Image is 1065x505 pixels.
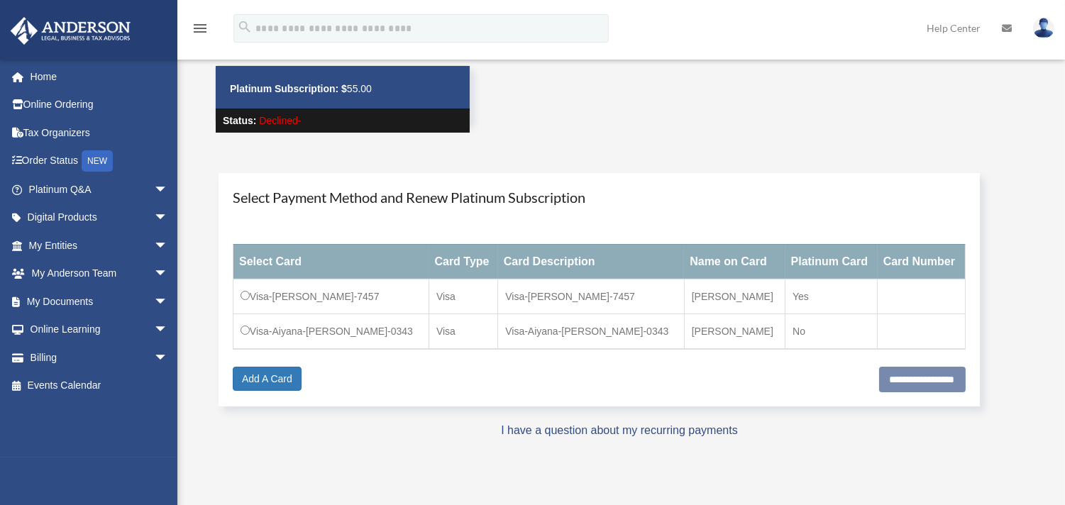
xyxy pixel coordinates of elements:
[10,118,189,147] a: Tax Organizers
[233,279,429,313] td: Visa-[PERSON_NAME]-7457
[878,244,965,279] th: Card Number
[10,91,189,119] a: Online Ordering
[785,313,878,349] td: No
[6,17,135,45] img: Anderson Advisors Platinum Portal
[684,279,785,313] td: [PERSON_NAME]
[154,287,182,316] span: arrow_drop_down
[501,424,738,436] a: I have a question about my recurring payments
[10,343,189,372] a: Billingarrow_drop_down
[223,115,256,126] strong: Status:
[684,313,785,349] td: [PERSON_NAME]
[154,260,182,289] span: arrow_drop_down
[429,279,497,313] td: Visa
[154,204,182,233] span: arrow_drop_down
[154,175,182,204] span: arrow_drop_down
[154,231,182,260] span: arrow_drop_down
[10,372,189,400] a: Events Calendar
[233,187,966,207] h4: Select Payment Method and Renew Platinum Subscription
[82,150,113,172] div: NEW
[10,231,189,260] a: My Entitiesarrow_drop_down
[233,313,429,349] td: Visa-Aiyana-[PERSON_NAME]-0343
[192,20,209,37] i: menu
[154,343,182,372] span: arrow_drop_down
[233,244,429,279] th: Select Card
[10,204,189,232] a: Digital Productsarrow_drop_down
[1033,18,1054,38] img: User Pic
[10,147,189,176] a: Order StatusNEW
[684,244,785,279] th: Name on Card
[233,367,302,391] a: Add A Card
[10,260,189,288] a: My Anderson Teamarrow_drop_down
[10,62,189,91] a: Home
[10,287,189,316] a: My Documentsarrow_drop_down
[259,115,301,126] span: Declined-
[498,244,685,279] th: Card Description
[237,19,253,35] i: search
[785,279,878,313] td: Yes
[230,80,456,98] p: 55.00
[192,25,209,37] a: menu
[230,83,347,94] strong: Platinum Subscription: $
[10,316,189,344] a: Online Learningarrow_drop_down
[10,175,189,204] a: Platinum Q&Aarrow_drop_down
[498,279,685,313] td: Visa-[PERSON_NAME]-7457
[429,244,497,279] th: Card Type
[785,244,878,279] th: Platinum Card
[429,313,497,349] td: Visa
[498,313,685,349] td: Visa-Aiyana-[PERSON_NAME]-0343
[154,316,182,345] span: arrow_drop_down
